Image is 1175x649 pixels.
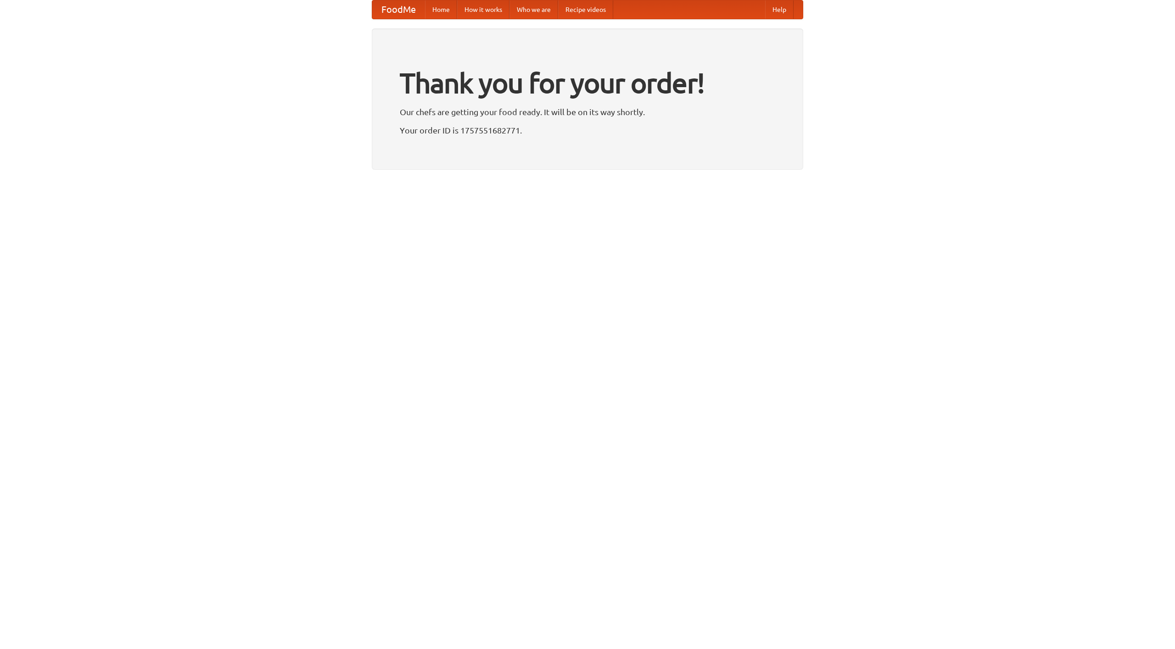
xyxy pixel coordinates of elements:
h1: Thank you for your order! [400,61,775,105]
a: Help [765,0,794,19]
a: How it works [457,0,509,19]
a: Who we are [509,0,558,19]
a: FoodMe [372,0,425,19]
a: Home [425,0,457,19]
p: Your order ID is 1757551682771. [400,123,775,137]
p: Our chefs are getting your food ready. It will be on its way shortly. [400,105,775,119]
a: Recipe videos [558,0,613,19]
